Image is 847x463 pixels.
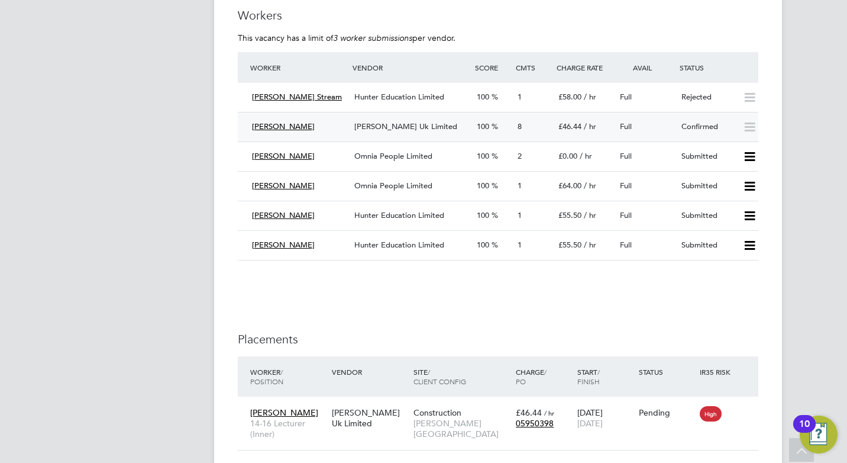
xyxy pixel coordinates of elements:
[518,121,522,131] span: 8
[354,151,432,161] span: Omnia People Limited
[799,424,810,439] div: 10
[329,361,410,382] div: Vendor
[639,407,694,418] div: Pending
[558,121,581,131] span: £46.44
[620,181,632,191] span: Full
[477,121,489,131] span: 100
[558,181,581,191] span: £64.00
[413,367,466,386] span: / Client Config
[800,416,838,454] button: Open Resource Center, 10 new notifications
[697,361,738,382] div: IR35 Risk
[518,210,522,220] span: 1
[413,418,510,439] span: [PERSON_NAME][GEOGRAPHIC_DATA]
[516,367,547,386] span: / PO
[477,181,489,191] span: 100
[518,181,522,191] span: 1
[544,409,554,417] span: / hr
[558,151,577,161] span: £0.00
[677,236,738,255] div: Submitted
[574,401,636,435] div: [DATE]
[252,151,315,161] span: [PERSON_NAME]
[513,57,554,78] div: Cmts
[620,121,632,131] span: Full
[252,92,342,102] span: [PERSON_NAME] Stream
[584,240,596,250] span: / hr
[677,176,738,196] div: Submitted
[584,210,596,220] span: / hr
[577,418,603,429] span: [DATE]
[238,332,758,347] h3: Placements
[558,92,581,102] span: £58.00
[558,210,581,220] span: £55.50
[252,240,315,250] span: [PERSON_NAME]
[677,206,738,226] div: Submitted
[620,210,632,220] span: Full
[677,117,738,137] div: Confirmed
[620,240,632,250] span: Full
[518,92,522,102] span: 1
[700,406,722,422] span: High
[329,401,410,435] div: [PERSON_NAME] Uk Limited
[577,367,600,386] span: / Finish
[252,181,315,191] span: [PERSON_NAME]
[250,367,283,386] span: / Position
[250,407,318,418] span: [PERSON_NAME]
[477,151,489,161] span: 100
[558,240,581,250] span: £55.50
[413,407,461,418] span: Construction
[518,151,522,161] span: 2
[677,88,738,107] div: Rejected
[477,92,489,102] span: 100
[252,121,315,131] span: [PERSON_NAME]
[350,57,472,78] div: Vendor
[584,121,596,131] span: / hr
[620,92,632,102] span: Full
[677,57,758,78] div: Status
[354,121,457,131] span: [PERSON_NAME] Uk Limited
[354,240,444,250] span: Hunter Education Limited
[477,210,489,220] span: 100
[354,181,432,191] span: Omnia People Limited
[247,401,758,411] a: [PERSON_NAME]14-16 Lecturer (Inner)[PERSON_NAME] Uk LimitedConstruction[PERSON_NAME][GEOGRAPHIC_D...
[354,210,444,220] span: Hunter Education Limited
[252,210,315,220] span: [PERSON_NAME]
[615,57,677,78] div: Avail
[516,418,554,429] span: 05950398
[247,361,329,392] div: Worker
[518,240,522,250] span: 1
[516,407,542,418] span: £46.44
[410,361,513,392] div: Site
[472,57,513,78] div: Score
[238,33,758,43] p: This vacancy has a limit of per vendor.
[333,33,412,43] em: 3 worker submissions
[354,92,444,102] span: Hunter Education Limited
[620,151,632,161] span: Full
[250,418,326,439] span: 14-16 Lecturer (Inner)
[247,57,350,78] div: Worker
[238,8,758,23] h3: Workers
[584,92,596,102] span: / hr
[580,151,592,161] span: / hr
[584,181,596,191] span: / hr
[513,361,574,392] div: Charge
[477,240,489,250] span: 100
[574,361,636,392] div: Start
[554,57,615,78] div: Charge Rate
[636,361,697,382] div: Status
[677,147,738,166] div: Submitted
